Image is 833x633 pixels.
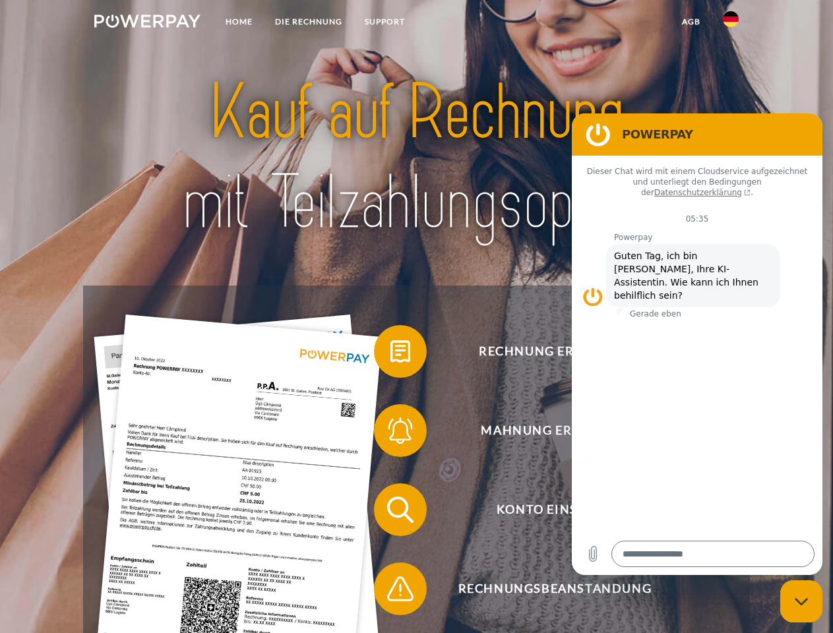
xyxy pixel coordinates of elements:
span: Mahnung erhalten? [393,404,716,457]
iframe: Schaltfläche zum Öffnen des Messaging-Fensters; Konversation läuft [780,580,822,622]
button: Rechnung erhalten? [374,325,717,378]
button: Mahnung erhalten? [374,404,717,457]
img: qb_search.svg [384,493,417,526]
span: Rechnungsbeanstandung [393,562,716,615]
a: DIE RECHNUNG [264,10,354,34]
img: title-powerpay_de.svg [126,63,707,253]
img: de [723,11,739,27]
button: Rechnungsbeanstandung [374,562,717,615]
iframe: Messaging-Fenster [572,113,822,575]
a: agb [671,10,712,34]
a: SUPPORT [354,10,416,34]
img: logo-powerpay-white.svg [94,15,201,28]
button: Konto einsehen [374,483,717,536]
a: Home [214,10,264,34]
span: Konto einsehen [393,483,716,536]
img: qb_bill.svg [384,335,417,368]
span: Rechnung erhalten? [393,325,716,378]
img: qb_warning.svg [384,572,417,605]
img: qb_bell.svg [384,414,417,447]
